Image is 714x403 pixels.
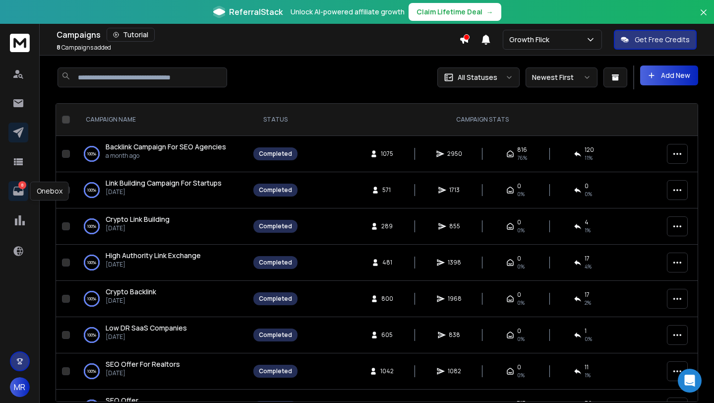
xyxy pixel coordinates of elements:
[678,369,702,393] div: Open Intercom Messenger
[57,44,111,52] p: Campaigns added
[87,185,96,195] p: 100 %
[106,369,180,377] p: [DATE]
[259,259,292,267] div: Completed
[106,224,170,232] p: [DATE]
[8,181,28,201] a: 8
[74,136,247,172] td: 100%Backlink Campaign For SEO Agenciesa month ago
[517,327,521,335] span: 0
[585,299,591,307] span: 2 %
[517,146,527,154] span: 816
[106,251,201,261] a: High Authority Link Exchange
[517,363,521,371] span: 0
[585,255,590,263] span: 17
[585,291,590,299] span: 17
[74,172,247,208] td: 100%Link Building Campaign For Startups[DATE]
[259,367,292,375] div: Completed
[74,245,247,281] td: 100%High Authority Link Exchange[DATE]
[380,367,394,375] span: 1042
[106,188,222,196] p: [DATE]
[448,367,461,375] span: 1082
[517,182,521,190] span: 0
[526,67,597,87] button: Newest First
[229,6,283,18] span: ReferralStack
[106,323,187,333] span: Low DR SaaS Companies
[30,182,69,201] div: Onebox
[585,335,592,343] span: 0 %
[259,222,292,230] div: Completed
[74,317,247,353] td: 100%Low DR SaaS Companies[DATE]
[87,149,96,159] p: 100 %
[87,366,96,376] p: 100 %
[517,263,525,270] span: 0%
[449,331,460,339] span: 838
[259,150,292,158] div: Completed
[585,371,591,379] span: 1 %
[449,186,460,194] span: 1713
[106,359,180,369] span: SEO Offer For Realtors
[106,178,222,188] a: Link Building Campaign For Startups
[585,154,593,162] span: 11 %
[57,28,459,42] div: Campaigns
[517,190,525,198] span: 0 %
[448,295,462,303] span: 1968
[259,186,292,194] div: Completed
[259,295,292,303] div: Completed
[106,152,226,160] p: a month ago
[381,222,393,230] span: 289
[517,371,525,379] span: 0 %
[106,214,170,224] a: Crypto Link Building
[447,150,462,158] span: 2950
[381,331,393,339] span: 605
[614,30,697,50] button: Get Free Credits
[585,146,594,154] span: 120
[517,335,525,343] span: 0 %
[635,35,690,45] p: Get Free Credits
[585,182,589,190] span: 0
[517,226,525,234] span: 0%
[87,221,96,231] p: 100 %
[517,299,525,307] span: 0%
[106,323,187,333] a: Low DR SaaS Companies
[517,218,521,226] span: 0
[259,331,292,339] div: Completed
[106,142,226,151] span: Backlink Campaign For SEO Agencies
[640,66,698,85] button: Add New
[517,255,521,263] span: 0
[18,181,26,189] p: 8
[106,359,180,369] a: SEO Offer For Realtors
[10,377,30,397] button: MR
[106,297,156,305] p: [DATE]
[106,287,156,297] a: Crypto Backlink
[106,261,201,269] p: [DATE]
[87,294,96,304] p: 100 %
[585,226,591,234] span: 1 %
[74,104,247,136] th: CAMPAIGN NAME
[381,150,393,158] span: 1075
[74,353,247,390] td: 100%SEO Offer For Realtors[DATE]
[87,258,96,268] p: 100 %
[585,363,589,371] span: 11
[87,330,96,340] p: 100 %
[106,333,187,341] p: [DATE]
[509,35,553,45] p: Growth Flick
[382,186,392,194] span: 571
[585,263,592,270] span: 4 %
[697,6,710,30] button: Close banner
[517,291,521,299] span: 0
[74,208,247,245] td: 100%Crypto Link Building[DATE]
[486,7,493,17] span: →
[57,43,60,52] span: 8
[106,142,226,152] a: Backlink Campaign For SEO Agencies
[381,295,393,303] span: 800
[107,28,155,42] button: Tutorial
[585,327,587,335] span: 1
[409,3,501,21] button: Claim Lifetime Deal→
[303,104,661,136] th: CAMPAIGN STATS
[585,218,589,226] span: 4
[382,259,392,267] span: 481
[448,259,461,267] span: 1398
